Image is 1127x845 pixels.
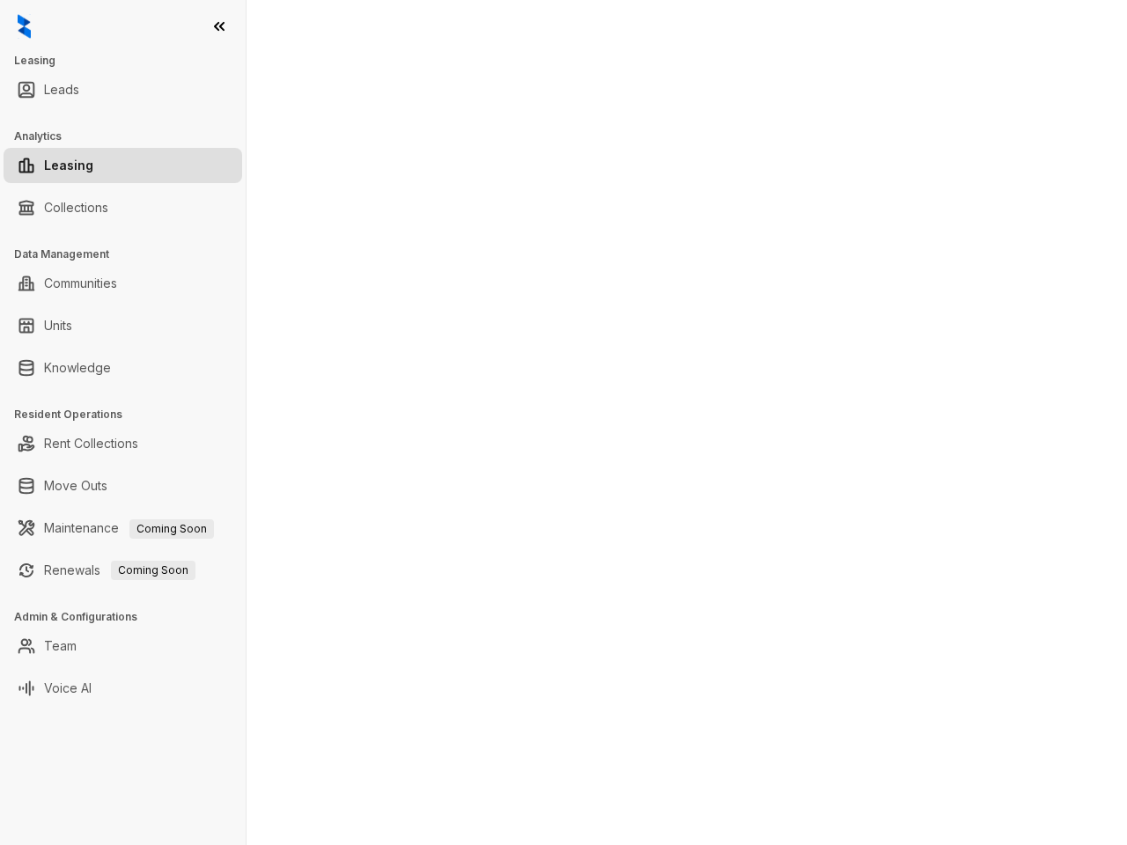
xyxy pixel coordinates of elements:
[4,308,242,343] li: Units
[4,350,242,386] li: Knowledge
[4,266,242,301] li: Communities
[44,426,138,461] a: Rent Collections
[44,553,195,588] a: RenewalsComing Soon
[4,553,242,588] li: Renewals
[4,72,242,107] li: Leads
[18,14,31,39] img: logo
[14,407,246,422] h3: Resident Operations
[4,511,242,546] li: Maintenance
[14,53,246,69] h3: Leasing
[14,609,246,625] h3: Admin & Configurations
[44,266,117,301] a: Communities
[4,468,242,503] li: Move Outs
[4,426,242,461] li: Rent Collections
[4,671,242,706] li: Voice AI
[4,190,242,225] li: Collections
[4,148,242,183] li: Leasing
[14,246,246,262] h3: Data Management
[14,129,246,144] h3: Analytics
[44,190,108,225] a: Collections
[44,628,77,664] a: Team
[4,628,242,664] li: Team
[44,72,79,107] a: Leads
[129,519,214,539] span: Coming Soon
[44,671,92,706] a: Voice AI
[44,468,107,503] a: Move Outs
[111,561,195,580] span: Coming Soon
[44,350,111,386] a: Knowledge
[44,308,72,343] a: Units
[44,148,93,183] a: Leasing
